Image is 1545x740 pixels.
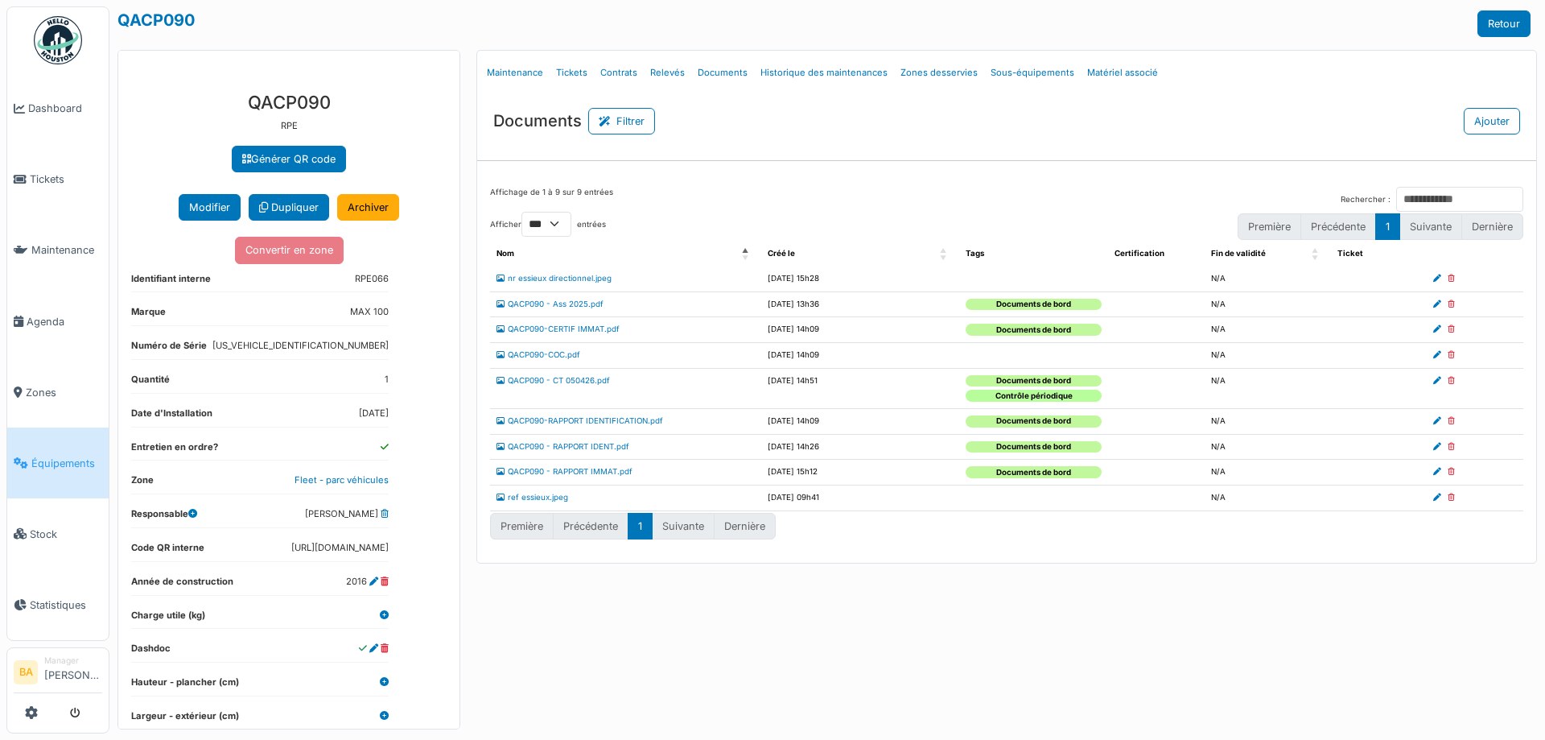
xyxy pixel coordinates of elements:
button: Filtrer [588,108,655,134]
span: Fin de validité: Activate to sort [1312,242,1321,267]
td: N/A [1205,460,1331,486]
button: 1 [1375,213,1400,240]
span: Nom: Activate to invert sorting [742,242,752,267]
span: Dashboard [28,101,102,116]
a: Tickets [7,144,109,215]
dt: Quantité [131,373,170,393]
td: N/A [1205,368,1331,408]
dt: Responsable [131,507,197,527]
a: Générer QR code [232,146,346,172]
div: Contrôle périodique [966,390,1102,402]
dt: Date d'Installation [131,407,212,427]
span: Agenda [27,314,102,329]
td: N/A [1205,317,1331,343]
td: [DATE] 14h51 [761,368,959,408]
a: Agenda [7,286,109,357]
a: Fleet - parc véhicules [295,474,389,486]
div: Documents de bord [966,415,1102,428]
a: Tickets [550,54,594,92]
dd: [US_VEHICLE_IDENTIFICATION_NUMBER] [212,339,389,353]
div: Documents de bord [966,466,1102,478]
td: [DATE] 14h09 [761,342,959,368]
a: Zones [7,357,109,428]
a: Maintenance [480,54,550,92]
a: Sous-équipements [984,54,1081,92]
dt: Zone [131,473,154,494]
a: Relevés [644,54,691,92]
span: Ticket [1337,249,1363,258]
dt: Numéro de Série [131,339,207,359]
div: Documents de bord [966,441,1102,453]
a: QACP090 - RAPPORT IMMAT.pdf [496,467,632,476]
td: [DATE] 14h09 [761,408,959,434]
a: Stock [7,498,109,569]
span: Stock [30,527,102,542]
td: [DATE] 13h36 [761,291,959,317]
dt: Entretien en ordre? [131,440,218,461]
td: N/A [1205,291,1331,317]
dd: RPE066 [355,272,389,286]
a: QACP090-RAPPORT IDENTIFICATION.pdf [496,416,663,425]
span: Statistiques [30,597,102,613]
dt: Hauteur - plancher (cm) [131,676,239,696]
span: Tickets [30,172,102,187]
span: Zones [26,385,102,400]
dt: Année de construction [131,575,233,595]
li: [PERSON_NAME] [44,655,102,689]
td: N/A [1205,267,1331,291]
span: Créé le [768,249,795,258]
dd: 2016 [346,575,389,589]
a: Retour [1477,10,1531,37]
div: Manager [44,655,102,667]
div: Affichage de 1 à 9 sur 9 entrées [490,187,613,212]
a: Historique des maintenances [754,54,894,92]
img: Badge_color-CXgf-gQk.svg [34,16,82,64]
a: Équipements [7,428,109,498]
a: QACP090-COC.pdf [496,350,580,359]
a: ref essieux.jpeg [496,493,568,502]
div: Documents de bord [966,299,1102,311]
a: Contrats [594,54,644,92]
a: Dupliquer [249,194,329,221]
a: Zones desservies [894,54,984,92]
td: N/A [1205,342,1331,368]
dt: Marque [131,305,166,325]
td: N/A [1205,408,1331,434]
a: BA Manager[PERSON_NAME] [14,655,102,693]
a: Matériel associé [1081,54,1164,92]
a: Dashboard [7,73,109,144]
dt: Code QR interne [131,541,204,561]
dd: [URL][DOMAIN_NAME] [291,541,389,555]
a: Statistiques [7,569,109,640]
td: [DATE] 09h41 [761,486,959,511]
span: Créé le: Activate to sort [940,242,950,267]
td: [DATE] 15h28 [761,267,959,291]
dt: Largeur - extérieur (cm) [131,709,239,730]
a: nr essieux directionnel.jpeg [496,274,612,283]
button: Ajouter [1464,108,1520,134]
button: 1 [628,513,653,539]
span: Équipements [31,456,102,471]
td: [DATE] 14h26 [761,434,959,460]
dt: Dashdoc [131,642,171,662]
button: Modifier [179,194,241,221]
div: Documents de bord [966,375,1102,387]
a: Maintenance [7,215,109,286]
dt: Charge utile (kg) [131,609,205,629]
dd: [DATE] [359,407,389,420]
a: QACP090 [117,10,195,30]
span: Certification [1114,249,1164,258]
td: [DATE] 15h12 [761,460,959,486]
span: Fin de validité [1211,249,1266,258]
select: Afficherentrées [521,212,571,237]
td: N/A [1205,486,1331,511]
label: Afficher entrées [490,212,606,237]
a: QACP090 - RAPPORT IDENT.pdf [496,442,629,451]
a: QACP090 - CT 050426.pdf [496,376,610,385]
a: Archiver [337,194,399,221]
h3: QACP090 [131,92,447,113]
nav: pagination [490,513,776,539]
li: BA [14,660,38,684]
dt: Identifiant interne [131,272,211,292]
dd: [PERSON_NAME] [305,507,389,521]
